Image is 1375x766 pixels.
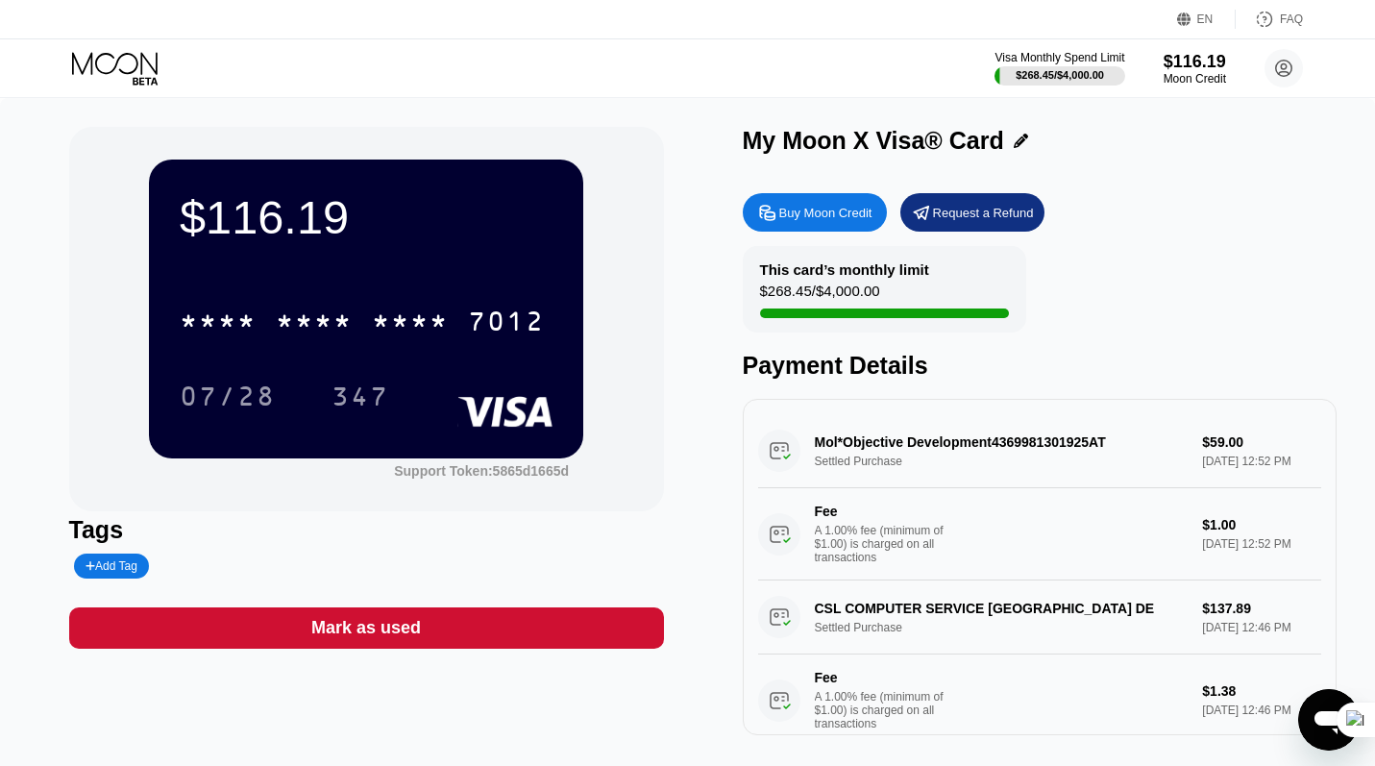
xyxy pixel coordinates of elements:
div: EN [1197,12,1214,26]
div: Fee [815,504,949,519]
div: 07/28 [180,383,276,414]
div: Buy Moon Credit [743,193,887,232]
div: $1.00 [1202,517,1321,532]
div: $116.19Moon Credit [1164,52,1226,86]
div: Add Tag [86,559,137,573]
div: A 1.00% fee (minimum of $1.00) is charged on all transactions [815,690,959,730]
div: Buy Moon Credit [779,205,872,221]
div: $116.19 [180,190,552,244]
div: Fee [815,670,949,685]
div: Mark as used [69,607,664,649]
div: Mark as used [311,617,421,639]
div: 07/28 [165,372,290,420]
div: FeeA 1.00% fee (minimum of $1.00) is charged on all transactions$1.38[DATE] 12:46 PM [758,655,1322,747]
div: $1.38 [1202,683,1321,699]
div: Visa Monthly Spend Limit$268.45/$4,000.00 [994,51,1124,86]
div: Request a Refund [933,205,1034,221]
div: Visa Monthly Spend Limit [994,51,1124,64]
div: Add Tag [74,554,149,579]
div: FAQ [1236,10,1303,29]
div: Tags [69,516,664,544]
div: [DATE] 12:52 PM [1202,537,1321,551]
div: 347 [317,372,404,420]
div: $268.45 / $4,000.00 [1016,69,1104,81]
div: Support Token: 5865d1665d [394,463,569,479]
div: [DATE] 12:46 PM [1202,704,1321,717]
div: Payment Details [743,352,1338,380]
div: $268.45 / $4,000.00 [760,283,880,309]
div: A 1.00% fee (minimum of $1.00) is charged on all transactions [815,524,959,564]
div: $116.19 [1164,52,1226,72]
div: 7012 [468,309,545,339]
div: Request a Refund [900,193,1044,232]
div: FeeA 1.00% fee (minimum of $1.00) is charged on all transactions$1.00[DATE] 12:52 PM [758,488,1322,581]
div: FAQ [1280,12,1303,26]
div: 347 [331,383,389,414]
div: Support Token:5865d1665d [394,463,569,479]
div: This card’s monthly limit [760,261,929,278]
iframe: Кнопка запуска окна обмена сообщениями [1298,689,1360,751]
div: EN [1177,10,1236,29]
div: Moon Credit [1164,72,1226,86]
div: My Moon X Visa® Card [743,127,1004,155]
